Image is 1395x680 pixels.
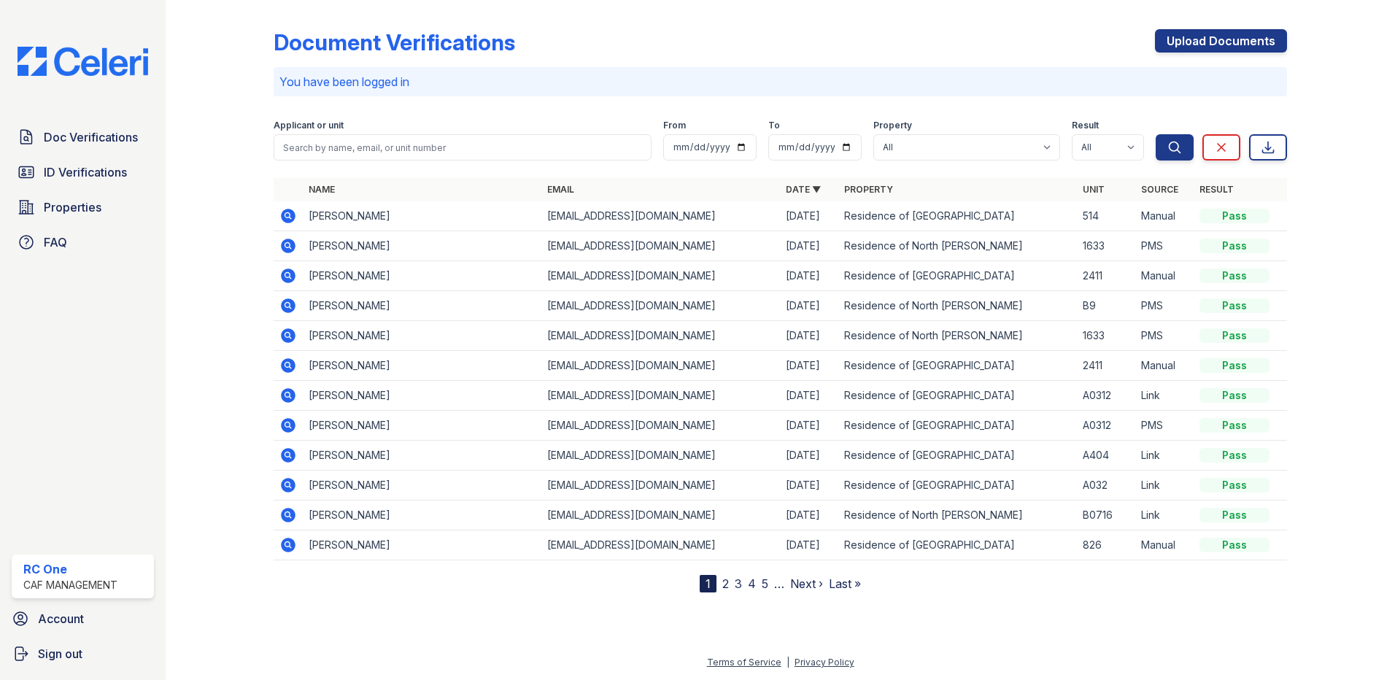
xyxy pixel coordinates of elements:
td: [DATE] [780,381,838,411]
td: Link [1135,471,1194,501]
td: A032 [1077,471,1135,501]
span: … [774,575,784,592]
div: Pass [1199,239,1270,253]
td: [PERSON_NAME] [303,321,541,351]
div: Pass [1199,388,1270,403]
a: FAQ [12,228,154,257]
td: [EMAIL_ADDRESS][DOMAIN_NAME] [541,411,780,441]
td: [DATE] [780,411,838,441]
p: You have been logged in [279,73,1281,90]
a: Email [547,184,574,195]
div: RC One [23,560,117,578]
span: ID Verifications [44,163,127,181]
td: Residence of [GEOGRAPHIC_DATA] [838,381,1077,411]
td: Residence of [GEOGRAPHIC_DATA] [838,411,1077,441]
td: [EMAIL_ADDRESS][DOMAIN_NAME] [541,441,780,471]
td: Link [1135,441,1194,471]
td: PMS [1135,291,1194,321]
td: Manual [1135,530,1194,560]
a: Last » [829,576,861,591]
td: 2411 [1077,261,1135,291]
a: Date ▼ [786,184,821,195]
td: Residence of [GEOGRAPHIC_DATA] [838,530,1077,560]
td: PMS [1135,321,1194,351]
td: [EMAIL_ADDRESS][DOMAIN_NAME] [541,530,780,560]
input: Search by name, email, or unit number [274,134,652,161]
div: Pass [1199,478,1270,492]
td: [DATE] [780,261,838,291]
a: Source [1141,184,1178,195]
td: A0312 [1077,411,1135,441]
label: Property [873,120,912,131]
td: Manual [1135,201,1194,231]
td: [PERSON_NAME] [303,201,541,231]
td: 2411 [1077,351,1135,381]
td: Residence of North [PERSON_NAME] [838,321,1077,351]
td: Residence of North [PERSON_NAME] [838,291,1077,321]
div: Pass [1199,298,1270,313]
label: To [768,120,780,131]
div: Pass [1199,448,1270,463]
td: [EMAIL_ADDRESS][DOMAIN_NAME] [541,351,780,381]
td: Link [1135,501,1194,530]
td: [DATE] [780,231,838,261]
td: 1633 [1077,231,1135,261]
a: 4 [748,576,756,591]
span: Sign out [38,645,82,662]
td: B0716 [1077,501,1135,530]
td: Manual [1135,261,1194,291]
div: Pass [1199,209,1270,223]
td: PMS [1135,411,1194,441]
a: 3 [735,576,742,591]
td: [DATE] [780,471,838,501]
td: [PERSON_NAME] [303,381,541,411]
div: Pass [1199,268,1270,283]
div: Document Verifications [274,29,515,55]
td: Link [1135,381,1194,411]
div: | [787,657,789,668]
td: [PERSON_NAME] [303,441,541,471]
td: PMS [1135,231,1194,261]
td: [PERSON_NAME] [303,471,541,501]
a: Unit [1083,184,1105,195]
td: [EMAIL_ADDRESS][DOMAIN_NAME] [541,231,780,261]
td: A0312 [1077,381,1135,411]
td: B9 [1077,291,1135,321]
label: From [663,120,686,131]
a: Privacy Policy [795,657,854,668]
td: [PERSON_NAME] [303,530,541,560]
a: Account [6,604,160,633]
td: [PERSON_NAME] [303,261,541,291]
td: Manual [1135,351,1194,381]
a: 5 [762,576,768,591]
div: Pass [1199,418,1270,433]
div: 1 [700,575,716,592]
span: Doc Verifications [44,128,138,146]
td: Residence of North [PERSON_NAME] [838,231,1077,261]
td: [PERSON_NAME] [303,351,541,381]
a: Property [844,184,893,195]
a: Sign out [6,639,160,668]
td: [DATE] [780,321,838,351]
div: Pass [1199,358,1270,373]
td: 1633 [1077,321,1135,351]
a: Properties [12,193,154,222]
td: [EMAIL_ADDRESS][DOMAIN_NAME] [541,321,780,351]
td: [EMAIL_ADDRESS][DOMAIN_NAME] [541,201,780,231]
td: [DATE] [780,501,838,530]
td: 826 [1077,530,1135,560]
td: [PERSON_NAME] [303,411,541,441]
a: Upload Documents [1155,29,1287,53]
td: [DATE] [780,201,838,231]
td: [EMAIL_ADDRESS][DOMAIN_NAME] [541,501,780,530]
td: [PERSON_NAME] [303,231,541,261]
td: [EMAIL_ADDRESS][DOMAIN_NAME] [541,261,780,291]
a: Next › [790,576,823,591]
td: Residence of [GEOGRAPHIC_DATA] [838,471,1077,501]
a: Name [309,184,335,195]
td: Residence of [GEOGRAPHIC_DATA] [838,261,1077,291]
a: Terms of Service [707,657,781,668]
a: ID Verifications [12,158,154,187]
td: Residence of [GEOGRAPHIC_DATA] [838,351,1077,381]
